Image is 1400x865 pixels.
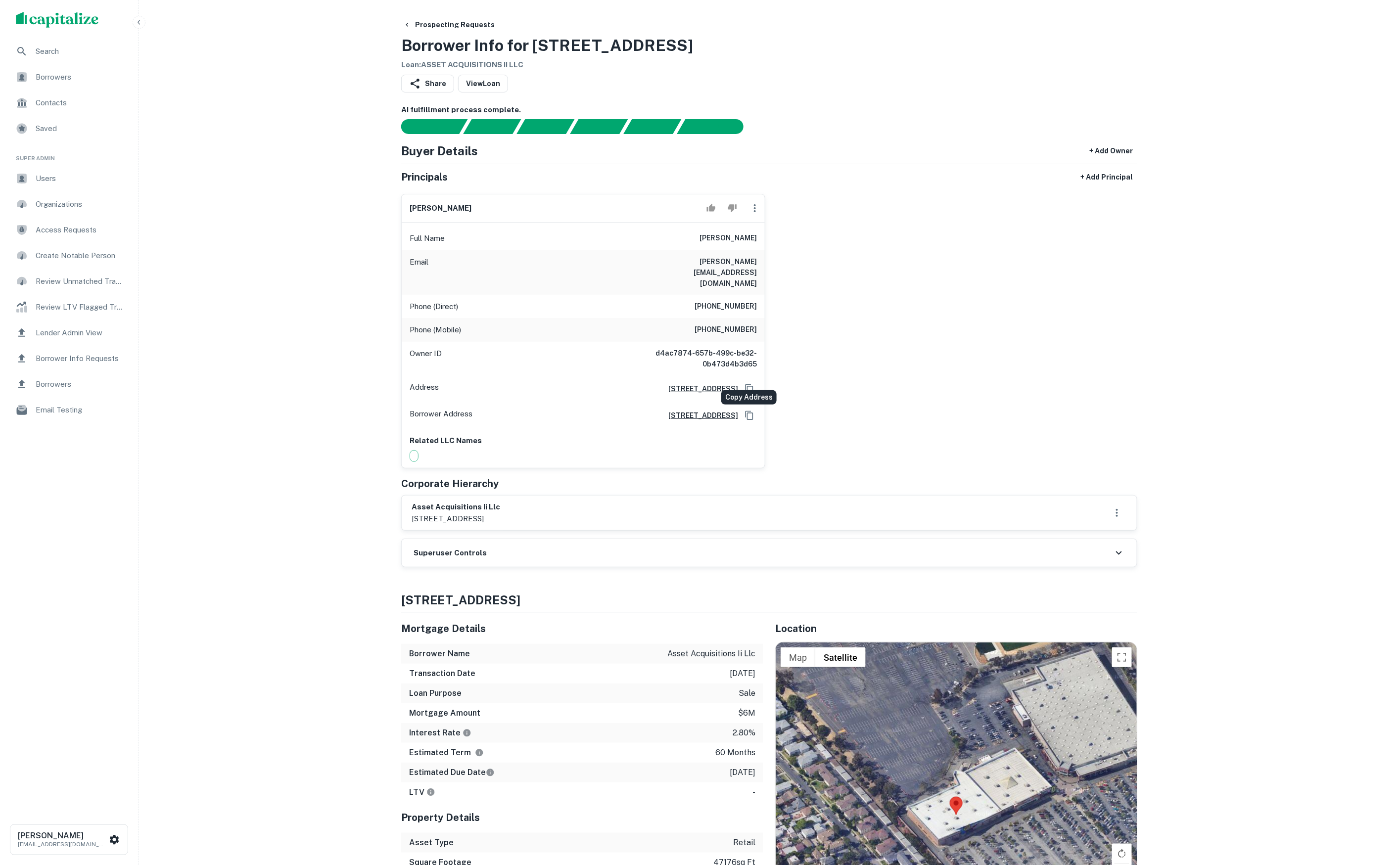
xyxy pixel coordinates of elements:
a: Organizations [8,192,130,216]
span: Access Requests [36,224,124,236]
p: Address [410,381,439,396]
button: + Add Principal [1077,168,1137,186]
p: [EMAIL_ADDRESS][DOMAIN_NAME] [18,840,107,849]
div: Contacts [8,91,130,115]
div: Principals found, AI now looking for contact information... [570,119,628,134]
h6: [PERSON_NAME] [410,203,471,214]
p: Owner ID [410,348,442,369]
span: Lender Admin View [36,327,124,339]
button: Show street map [781,647,815,667]
button: Rotate map clockwise [1112,844,1132,864]
h6: Mortgage Amount [409,707,480,719]
a: Create Notable Person [8,244,130,268]
h6: asset acquisitions ii llc [412,501,500,513]
h6: Estimated Term [409,747,484,759]
button: Copy Address [742,381,757,396]
p: asset acquisitions ii llc [667,648,755,660]
p: Phone (Direct) [410,301,458,313]
a: Search [8,40,130,63]
button: Copy Address [742,408,757,423]
h6: Loan : ASSET ACQUISITIONS II LLC [401,59,693,71]
svg: LTVs displayed on the website are for informational purposes only and may be reported incorrectly... [426,788,435,797]
h6: Superuser Controls [414,547,487,559]
button: Toggle fullscreen view [1112,647,1132,667]
span: Create Notable Person [36,250,124,262]
a: [STREET_ADDRESS] [660,383,738,394]
svg: The interest rates displayed on the website are for informational purposes only and may be report... [463,728,471,737]
div: Review LTV Flagged Transactions [8,295,130,319]
div: Principals found, still searching for contact information. This may take time... [623,119,681,134]
a: [STREET_ADDRESS] [660,410,738,421]
a: Review Unmatched Transactions [8,270,130,293]
a: Email Testing [8,398,130,422]
p: Borrower Address [410,408,472,423]
h6: Estimated Due Date [409,767,495,778]
a: Borrower Info Requests [8,347,130,370]
div: Documents found, AI parsing details... [516,119,574,134]
a: Borrowers [8,65,130,89]
h6: Interest Rate [409,727,471,739]
a: Users [8,167,130,190]
p: Full Name [410,232,445,244]
a: Access Requests [8,218,130,242]
button: Reject [724,198,741,218]
button: Prospecting Requests [399,16,499,34]
h5: Property Details [401,810,763,825]
svg: Estimate is based on a standard schedule for this type of loan. [486,768,495,777]
a: Borrowers [8,372,130,396]
p: 2.80% [733,727,755,739]
a: Lender Admin View [8,321,130,345]
p: retail [733,837,755,849]
div: Sending borrower request to AI... [389,119,464,134]
a: Saved [8,117,130,140]
h4: Buyer Details [401,142,478,160]
span: Search [36,46,124,57]
span: Organizations [36,198,124,210]
span: Review LTV Flagged Transactions [36,301,124,313]
button: [PERSON_NAME][EMAIL_ADDRESS][DOMAIN_NAME] [10,824,128,855]
span: Email Testing [36,404,124,416]
span: Borrowers [36,71,124,83]
li: Super Admin [8,142,130,167]
h6: AI fulfillment process complete. [401,104,1137,116]
span: Contacts [36,97,124,109]
h6: [PERSON_NAME] [18,832,107,840]
div: Copy Address [721,390,777,405]
h5: Corporate Hierarchy [401,476,499,491]
p: sale [739,687,755,699]
h6: [PERSON_NAME] [700,232,757,244]
a: ViewLoan [458,75,508,92]
span: Users [36,173,124,184]
iframe: Chat Widget [1351,786,1400,833]
p: Related LLC Names [410,435,757,447]
p: [STREET_ADDRESS] [412,513,500,525]
h6: [PHONE_NUMBER] [695,324,757,336]
button: Show satellite imagery [815,647,866,667]
button: Accept [702,198,720,218]
svg: Term is based on a standard schedule for this type of loan. [475,748,484,757]
span: Borrowers [36,378,124,390]
div: AI fulfillment process complete. [677,119,755,134]
p: Email [410,256,428,289]
h5: Mortgage Details [401,621,763,636]
div: Your request is received and processing... [463,119,521,134]
h6: [PERSON_NAME][EMAIL_ADDRESS][DOMAIN_NAME] [638,256,757,289]
h4: [STREET_ADDRESS] [401,591,1137,609]
h6: LTV [409,786,435,798]
span: Saved [36,123,124,135]
p: Phone (Mobile) [410,324,461,336]
img: capitalize-logo.png [16,12,99,28]
h6: [PHONE_NUMBER] [695,301,757,313]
